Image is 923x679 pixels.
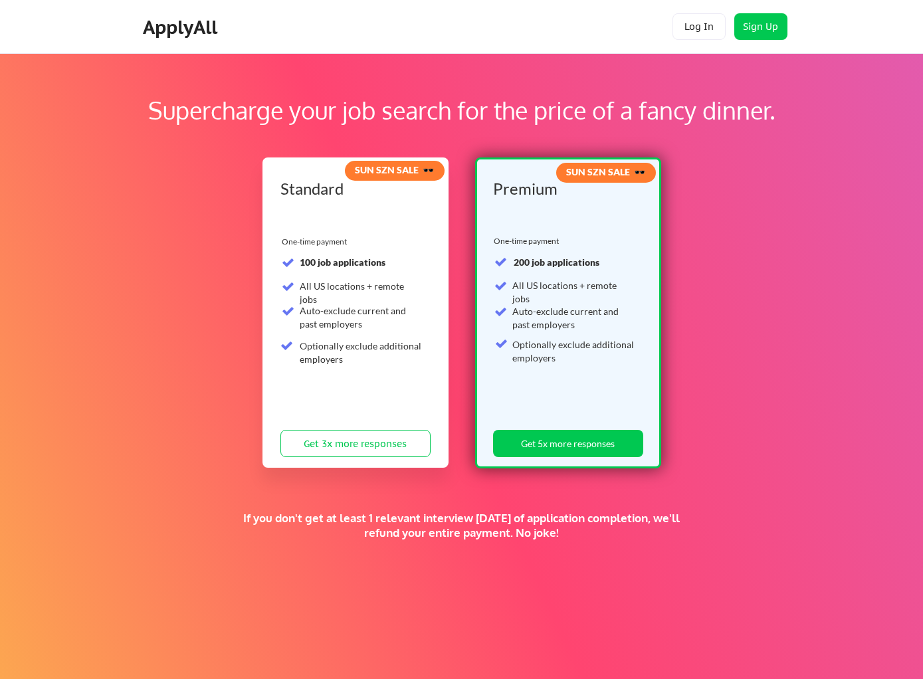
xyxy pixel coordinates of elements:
div: All US locations + remote jobs [512,279,635,305]
strong: SUN SZN SALE 🕶️ [355,164,434,175]
strong: 100 job applications [300,256,385,268]
div: One-time payment [494,236,563,246]
button: Get 3x more responses [280,430,431,457]
div: Optionally exclude additional employers [300,339,423,365]
strong: SUN SZN SALE 🕶️ [566,166,645,177]
button: Log In [672,13,726,40]
div: All US locations + remote jobs [300,280,423,306]
button: Sign Up [734,13,787,40]
div: Auto-exclude current and past employers [512,305,635,331]
div: Auto-exclude current and past employers [300,304,423,330]
div: Standard [280,181,426,197]
div: One-time payment [282,237,351,247]
div: If you don't get at least 1 relevant interview [DATE] of application completion, we'll refund you... [231,511,692,540]
div: Premium [493,181,639,197]
div: Supercharge your job search for the price of a fancy dinner. [85,92,838,128]
button: Get 5x more responses [493,430,643,457]
strong: 200 job applications [514,256,599,268]
div: Optionally exclude additional employers [512,338,635,364]
div: ApplyAll [143,16,221,39]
